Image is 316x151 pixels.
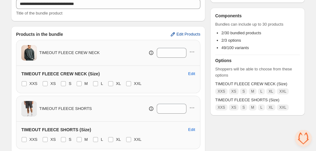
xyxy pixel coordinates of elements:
[16,31,63,37] h3: Products in the bundle
[279,89,286,94] span: XXL
[231,89,236,94] span: XS
[215,81,300,87] span: TIMEOUT FLEECE CREW NECK (Size)
[166,29,204,39] button: Edit Products
[215,21,300,27] span: Bundles can include up to 30 products
[215,57,300,64] h3: Options
[29,81,37,86] span: XXS
[251,89,254,94] span: M
[39,106,92,112] span: TIMEOUT FLEECE SHORTS
[116,81,121,86] span: XL
[21,43,37,63] img: TIMEOUT FLEECE CREW NECK
[221,38,241,43] span: 2/3 options
[84,81,88,86] span: M
[101,81,103,86] span: L
[221,45,249,50] span: 49/100 variants
[221,31,261,35] span: 2/30 bundled products
[16,11,62,15] span: Title of the bundle product
[50,137,56,142] span: XS
[84,137,88,142] span: M
[251,105,254,110] span: M
[185,125,199,135] button: Edit
[188,127,195,132] span: Edit
[269,89,273,94] span: XL
[242,105,245,110] span: S
[215,13,242,19] h3: Components
[39,50,100,56] span: TIMEOUT FLEECE CREW NECK
[260,105,263,110] span: L
[29,137,37,142] span: XXS
[242,89,245,94] span: S
[177,32,200,37] span: Edit Products
[218,89,225,94] span: XXS
[185,69,199,79] button: Edit
[21,71,100,77] h3: TIMEOUT FLEECE CREW NECK (Size)
[260,89,263,94] span: L
[69,81,71,86] span: S
[134,137,142,142] span: XXL
[295,130,312,147] a: Open chat
[188,71,195,76] span: Edit
[215,97,300,103] span: TIMEOUT FLEECE SHORTS (Size)
[21,99,37,119] img: TIMEOUT FLEECE SHORTS
[116,137,121,142] span: XL
[50,81,56,86] span: XS
[21,127,91,133] h3: TIMEOUT FLEECE SHORTS (Size)
[69,137,71,142] span: S
[134,81,142,86] span: XXL
[218,105,225,110] span: XXS
[269,105,273,110] span: XL
[279,105,286,110] span: XXL
[101,137,103,142] span: L
[231,105,236,110] span: XS
[215,66,300,78] span: Shoppers will be able to choose from these options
